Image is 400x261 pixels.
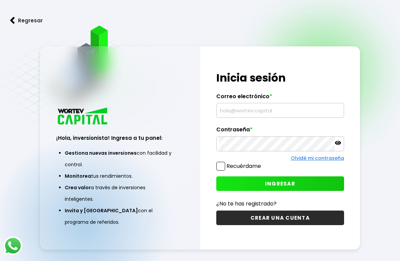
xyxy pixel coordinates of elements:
[65,184,91,191] span: Crea valor
[56,134,184,142] h3: ¡Hola, inversionista! Ingresa a tu panel:
[219,103,341,117] input: hola@wortev.capital
[65,205,176,228] li: con el programa de referidos.
[216,199,344,225] a: ¿No te has registrado?CREAR UNA CUENTA
[65,207,138,214] span: Invita y [GEOGRAPHIC_DATA]
[216,211,344,225] button: CREAR UNA CUENTA
[3,236,22,255] img: logos_whatsapp-icon.242b2217.svg
[56,107,110,127] img: logo_wortev_capital
[65,170,176,182] li: tus rendimientos.
[216,70,344,86] h1: Inicia sesión
[65,173,91,179] span: Monitorea
[265,180,295,187] span: INGRESAR
[226,162,261,170] label: Recuérdame
[65,147,176,170] li: con facilidad y control.
[216,126,344,136] label: Contraseña
[10,17,15,24] img: flecha izquierda
[291,155,344,161] a: Olvidé mi contraseña
[216,176,344,191] button: INGRESAR
[216,199,344,208] p: ¿No te has registrado?
[65,150,137,156] span: Gestiona nuevas inversiones
[65,182,176,205] li: a través de inversiones inteligentes.
[216,93,344,103] label: Correo electrónico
